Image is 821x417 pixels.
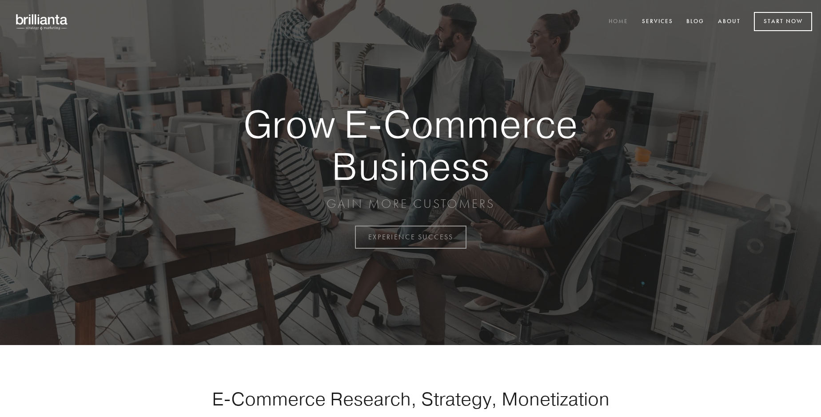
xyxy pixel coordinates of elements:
a: About [712,15,746,29]
h1: E-Commerce Research, Strategy, Monetization [184,388,637,410]
img: brillianta - research, strategy, marketing [9,9,76,35]
a: Home [603,15,634,29]
a: Start Now [754,12,812,31]
a: Blog [681,15,710,29]
a: EXPERIENCE SUCCESS [355,226,466,249]
p: GAIN MORE CUSTOMERS [212,196,609,212]
strong: Grow E-Commerce Business [212,103,609,187]
a: Services [636,15,679,29]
